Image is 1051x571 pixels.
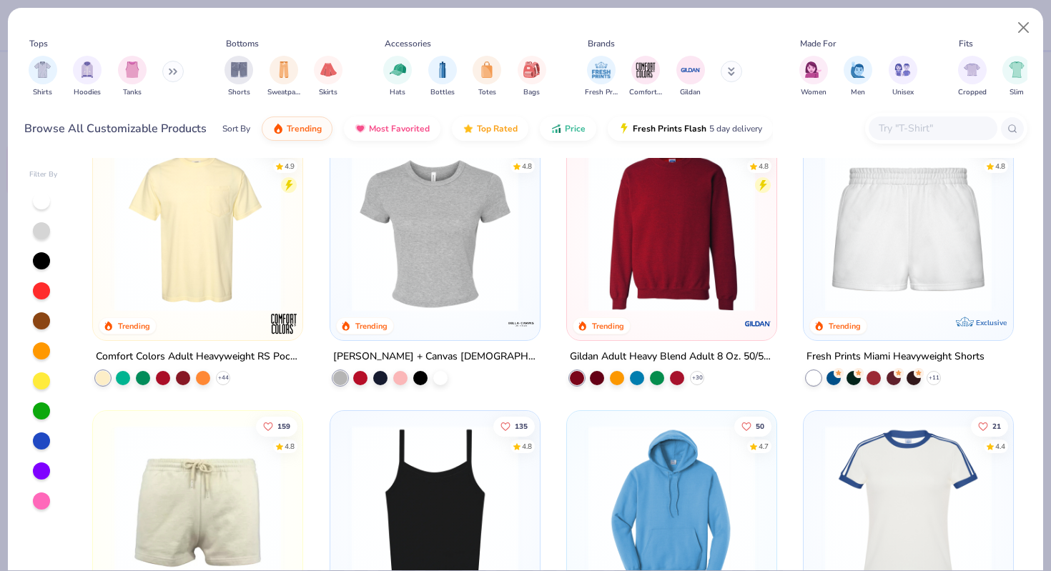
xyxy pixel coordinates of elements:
span: Price [565,123,586,134]
span: Unisex [892,87,914,98]
img: Shorts Image [231,61,247,78]
div: Tops [29,37,48,50]
button: filter button [1002,56,1031,98]
img: flash.gif [618,123,630,134]
div: filter for Women [799,56,828,98]
span: 5 day delivery [709,121,762,137]
button: filter button [585,56,618,98]
button: filter button [267,56,300,98]
div: filter for Skirts [314,56,342,98]
span: Fresh Prints Flash [633,123,706,134]
div: filter for Bottles [428,56,457,98]
img: Fresh Prints Image [591,59,612,81]
img: Bags Image [523,61,539,78]
button: Top Rated [452,116,528,141]
img: Totes Image [479,61,495,78]
div: Bottoms [226,37,259,50]
button: filter button [889,56,917,98]
span: Shorts [228,87,250,98]
div: Browse All Customizable Products [24,120,207,137]
span: Comfort Colors [629,87,662,98]
button: filter button [224,56,253,98]
span: Shirts [33,87,52,98]
span: Cropped [958,87,987,98]
span: Gildan [680,87,701,98]
div: filter for Shirts [29,56,57,98]
div: Made For [800,37,836,50]
span: Hats [390,87,405,98]
button: filter button [518,56,546,98]
div: filter for Unisex [889,56,917,98]
span: Bags [523,87,540,98]
img: Men Image [850,61,866,78]
button: Close [1010,14,1037,41]
button: filter button [314,56,342,98]
div: filter for Men [844,56,872,98]
span: Tanks [123,87,142,98]
img: Shirts Image [34,61,51,78]
img: Tanks Image [124,61,140,78]
div: filter for Totes [473,56,501,98]
div: filter for Bags [518,56,546,98]
span: Most Favorited [369,123,430,134]
button: filter button [676,56,705,98]
div: filter for Slim [1002,56,1031,98]
span: Hoodies [74,87,101,98]
span: Skirts [319,87,337,98]
button: filter button [118,56,147,98]
button: Fresh Prints Flash5 day delivery [608,116,773,141]
img: trending.gif [272,123,284,134]
div: filter for Cropped [958,56,987,98]
span: Totes [478,87,496,98]
span: Bottles [430,87,455,98]
img: Hoodies Image [79,61,95,78]
div: Filter By [29,169,58,180]
div: filter for Hats [383,56,412,98]
button: Most Favorited [344,116,440,141]
img: Hats Image [390,61,406,78]
button: filter button [844,56,872,98]
span: Trending [287,123,322,134]
button: filter button [799,56,828,98]
span: Slim [1010,87,1024,98]
img: Slim Image [1009,61,1025,78]
div: Accessories [385,37,431,50]
span: Men [851,87,865,98]
input: Try "T-Shirt" [877,120,987,136]
div: Fits [959,37,973,50]
img: Sweatpants Image [276,61,292,78]
div: filter for Shorts [224,56,253,98]
div: Brands [588,37,615,50]
img: Skirts Image [320,61,337,78]
div: filter for Hoodies [73,56,102,98]
button: filter button [473,56,501,98]
div: filter for Comfort Colors [629,56,662,98]
button: filter button [383,56,412,98]
button: filter button [629,56,662,98]
div: filter for Sweatpants [267,56,300,98]
span: Top Rated [477,123,518,134]
button: filter button [29,56,57,98]
button: Trending [262,116,332,141]
span: Women [801,87,827,98]
div: filter for Gildan [676,56,705,98]
img: Unisex Image [894,61,911,78]
span: Fresh Prints [585,87,618,98]
img: Cropped Image [964,61,980,78]
img: Gildan Image [680,59,701,81]
img: TopRated.gif [463,123,474,134]
button: filter button [428,56,457,98]
button: filter button [73,56,102,98]
div: Sort By [222,122,250,135]
span: Sweatpants [267,87,300,98]
img: Comfort Colors Image [635,59,656,81]
img: Women Image [805,61,821,78]
img: most_fav.gif [355,123,366,134]
div: filter for Fresh Prints [585,56,618,98]
button: filter button [958,56,987,98]
div: filter for Tanks [118,56,147,98]
img: Bottles Image [435,61,450,78]
button: Price [540,116,596,141]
